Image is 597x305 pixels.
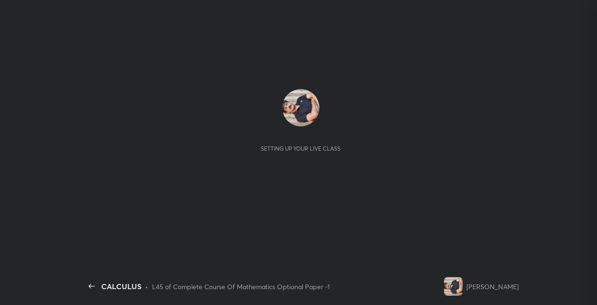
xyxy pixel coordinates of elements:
img: 1400c990764a43aca6cb280cd9c2ba30.jpg [444,277,463,296]
div: L45 of Complete Course Of Mathematics Optional Paper -1 [152,282,330,291]
div: Setting up your live class [261,145,340,152]
div: [PERSON_NAME] [466,282,519,291]
img: 1400c990764a43aca6cb280cd9c2ba30.jpg [282,89,319,126]
div: • [145,282,148,291]
div: CALCULUS [101,281,141,292]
